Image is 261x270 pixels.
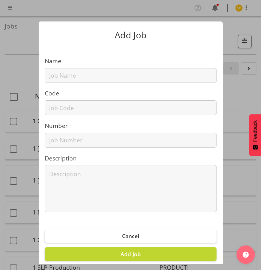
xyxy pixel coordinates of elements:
[45,154,217,163] label: Description
[45,100,217,115] input: Job Code
[252,120,258,142] span: Feedback
[45,121,217,130] label: Number
[45,57,217,66] label: Name
[45,229,217,243] button: Cancel
[45,89,217,98] label: Code
[243,252,249,258] img: help-xxl-2.png
[45,31,217,40] p: Add Job
[45,68,217,83] input: Job Name
[45,133,217,148] input: Job Number
[45,247,217,261] button: Add Job
[249,114,261,156] button: Feedback - Show survey
[122,232,139,240] span: Cancel
[121,250,141,258] span: Add Job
